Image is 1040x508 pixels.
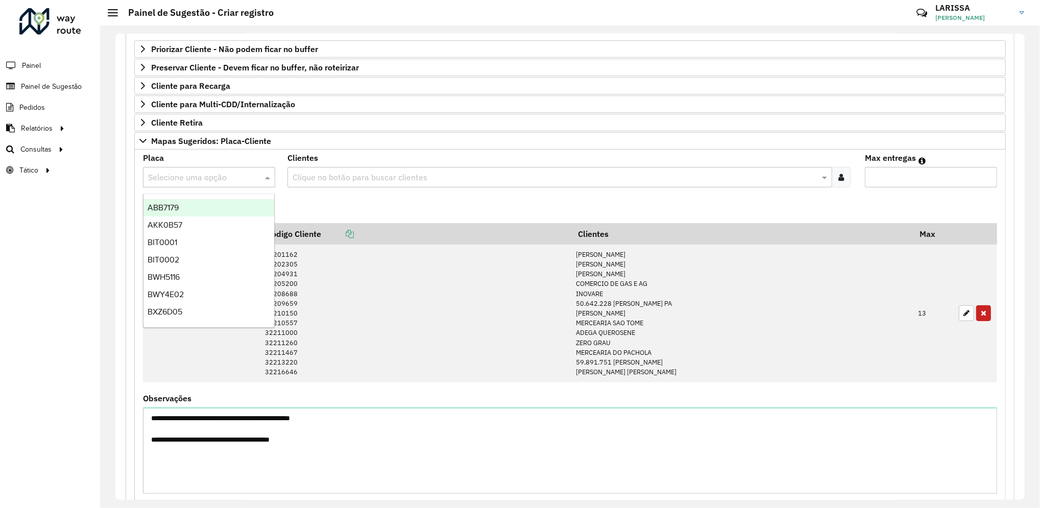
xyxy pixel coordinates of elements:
[571,245,912,382] td: [PERSON_NAME] [PERSON_NAME] [PERSON_NAME] COMERCIO DE GAS E AG INOVARE 50.642.228 [PERSON_NAME] P...
[321,229,354,239] a: Copiar
[118,7,274,18] h2: Painel de Sugestão - Criar registro
[151,63,359,71] span: Preservar Cliente - Devem ficar no buffer, não roteirizar
[148,290,184,299] span: BWY4E02
[913,223,954,245] th: Max
[134,59,1006,76] a: Preservar Cliente - Devem ficar no buffer, não roteirizar
[21,81,82,92] span: Painel de Sugestão
[151,118,203,127] span: Cliente Retira
[148,203,179,212] span: ABB7179
[19,165,38,176] span: Tático
[134,40,1006,58] a: Priorizar Cliente - Não podem ficar no buffer
[20,144,52,155] span: Consultas
[148,221,182,229] span: AKK0B57
[151,100,295,108] span: Cliente para Multi-CDD/Internalização
[22,60,41,71] span: Painel
[143,152,164,164] label: Placa
[918,157,926,165] em: Máximo de clientes que serão colocados na mesma rota com os clientes informados
[143,193,275,328] ng-dropdown-panel: Options list
[571,223,912,245] th: Clientes
[151,45,318,53] span: Priorizar Cliente - Não podem ficar no buffer
[151,137,271,145] span: Mapas Sugeridos: Placa-Cliente
[143,392,191,404] label: Observações
[19,102,45,113] span: Pedidos
[287,152,318,164] label: Clientes
[134,77,1006,94] a: Cliente para Recarga
[148,307,182,316] span: BXZ6D05
[151,82,230,90] span: Cliente para Recarga
[134,132,1006,150] a: Mapas Sugeridos: Placa-Cliente
[935,3,1012,13] h3: LARISSA
[134,95,1006,113] a: Cliente para Multi-CDD/Internalização
[935,13,1012,22] span: [PERSON_NAME]
[913,245,954,382] td: 13
[148,238,177,247] span: BIT0001
[148,273,180,281] span: BWH5116
[260,245,571,382] td: 32201162 32202305 32204931 32205200 32208688 32209659 32210150 32210557 32211000 32211260 3221146...
[21,123,53,134] span: Relatórios
[911,2,933,24] a: Contato Rápido
[148,255,179,264] span: BIT0002
[260,223,571,245] th: Código Cliente
[134,150,1006,507] div: Mapas Sugeridos: Placa-Cliente
[134,114,1006,131] a: Cliente Retira
[865,152,916,164] label: Max entregas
